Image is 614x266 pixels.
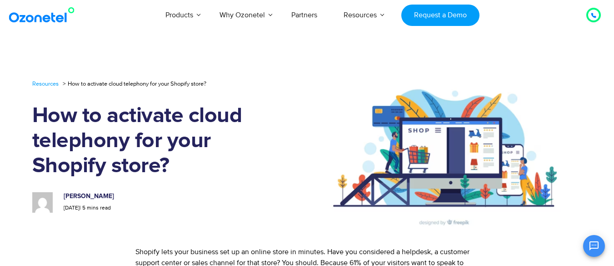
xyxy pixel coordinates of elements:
li: How to activate cloud telephony for your Shopify store? [60,78,206,90]
h1: How to activate cloud telephony for your Shopify store? [32,103,261,179]
h6: [PERSON_NAME] [64,193,252,200]
img: 4b37bf29a85883ff6b7148a8970fe41aab027afb6e69c8ab3d6dde174307cbd0 [32,192,53,213]
p: | [64,204,252,212]
button: Open chat [583,235,605,257]
span: [DATE] [64,205,80,211]
span: 5 [82,205,85,211]
a: Request a Demo [401,5,479,26]
a: Resources [32,80,59,89]
span: mins read [87,205,111,211]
